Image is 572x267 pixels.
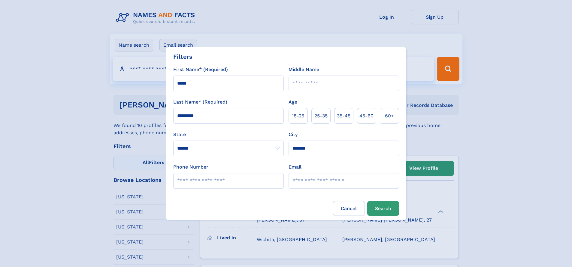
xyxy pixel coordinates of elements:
label: Middle Name [289,66,319,73]
label: Age [289,98,297,106]
label: First Name* (Required) [173,66,228,73]
button: Search [367,201,399,216]
span: 60+ [385,112,394,120]
span: 45‑60 [359,112,374,120]
label: State [173,131,284,138]
span: 18‑25 [292,112,304,120]
span: 25‑35 [314,112,328,120]
label: Phone Number [173,163,208,171]
label: Cancel [333,201,365,216]
span: 35‑45 [337,112,350,120]
div: Filters [173,52,192,61]
label: City [289,131,298,138]
label: Email [289,163,301,171]
label: Last Name* (Required) [173,98,227,106]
